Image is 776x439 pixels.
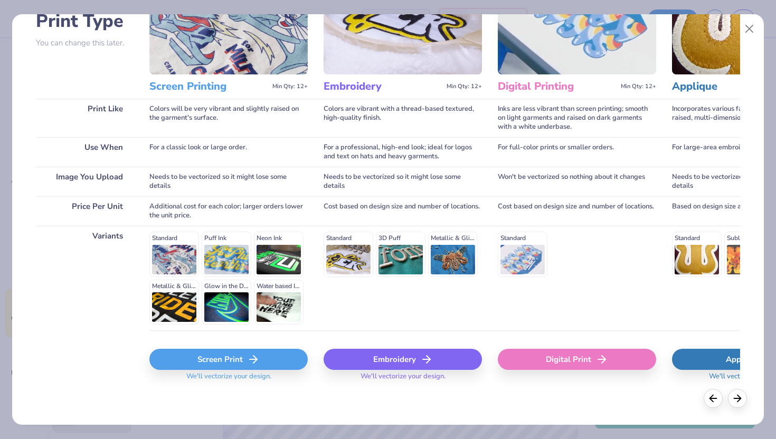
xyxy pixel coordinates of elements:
[149,80,268,93] h3: Screen Printing
[149,349,308,370] div: Screen Print
[149,99,308,137] div: Colors will be very vibrant and slightly raised on the garment's surface.
[498,137,656,167] div: For full-color prints or smaller orders.
[149,137,308,167] div: For a classic look or large order.
[36,99,134,137] div: Print Like
[182,372,276,387] span: We'll vectorize your design.
[36,137,134,167] div: Use When
[356,372,450,387] span: We'll vectorize your design.
[498,196,656,226] div: Cost based on design size and number of locations.
[498,349,656,370] div: Digital Print
[324,80,442,93] h3: Embroidery
[447,83,482,90] span: Min Qty: 12+
[149,196,308,226] div: Additional cost for each color; larger orders lower the unit price.
[36,226,134,330] div: Variants
[621,83,656,90] span: Min Qty: 12+
[498,99,656,137] div: Inks are less vibrant than screen printing; smooth on light garments and raised on dark garments ...
[324,99,482,137] div: Colors are vibrant with a thread-based textured, high-quality finish.
[498,80,617,93] h3: Digital Printing
[36,39,134,47] p: You can change this later.
[324,349,482,370] div: Embroidery
[272,83,308,90] span: Min Qty: 12+
[324,137,482,167] div: For a professional, high-end look; ideal for logos and text on hats and heavy garments.
[740,19,760,39] button: Close
[324,167,482,196] div: Needs to be vectorized so it might lose some details
[149,167,308,196] div: Needs to be vectorized so it might lose some details
[36,196,134,226] div: Price Per Unit
[324,196,482,226] div: Cost based on design size and number of locations.
[498,167,656,196] div: Won't be vectorized so nothing about it changes
[36,167,134,196] div: Image You Upload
